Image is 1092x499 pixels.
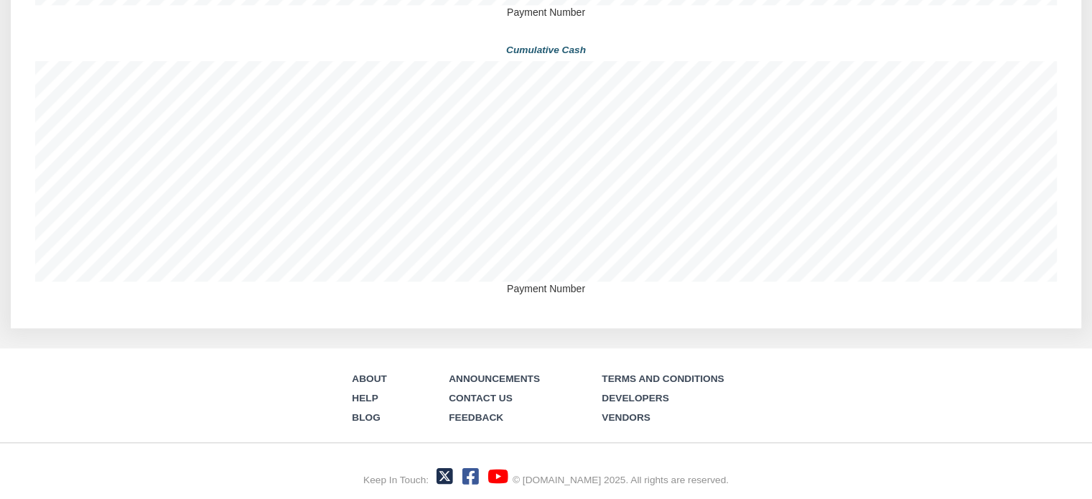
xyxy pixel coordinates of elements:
[35,39,1058,61] div: Cumulative Cash
[363,473,429,488] div: Keep In Touch:
[449,393,513,404] a: Contact Us
[352,393,378,404] a: Help
[449,412,503,423] a: Feedback
[35,281,1058,296] div: Payment Number
[602,373,724,384] a: Terms and Conditions
[35,5,1058,19] div: Payment Number
[602,412,650,423] a: Vendors
[602,393,668,404] a: Developers
[352,373,387,384] a: About
[513,473,729,488] div: © [DOMAIN_NAME] 2025. All rights are reserved.
[352,412,381,423] a: Blog
[449,373,540,384] a: Announcements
